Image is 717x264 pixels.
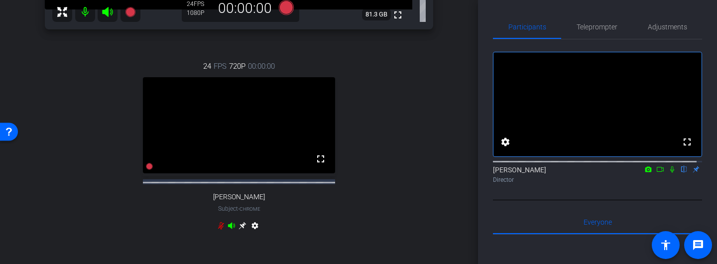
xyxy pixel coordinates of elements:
[577,23,617,30] span: Teleprompter
[239,206,260,212] span: Chrome
[493,175,702,184] div: Director
[213,193,265,201] span: [PERSON_NAME]
[508,23,546,30] span: Participants
[218,204,260,213] span: Subject
[499,136,511,148] mat-icon: settings
[362,8,391,20] span: 81.3 GB
[692,239,704,251] mat-icon: message
[187,9,212,17] div: 1080P
[315,153,327,165] mat-icon: fullscreen
[584,219,612,226] span: Everyone
[194,0,204,7] span: FPS
[493,165,702,184] div: [PERSON_NAME]
[249,222,261,234] mat-icon: settings
[648,23,687,30] span: Adjustments
[229,61,245,72] span: 720P
[248,61,275,72] span: 00:00:00
[203,61,211,72] span: 24
[238,205,239,212] span: -
[392,9,404,21] mat-icon: fullscreen
[660,239,672,251] mat-icon: accessibility
[678,164,690,173] mat-icon: flip
[214,61,227,72] span: FPS
[681,136,693,148] mat-icon: fullscreen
